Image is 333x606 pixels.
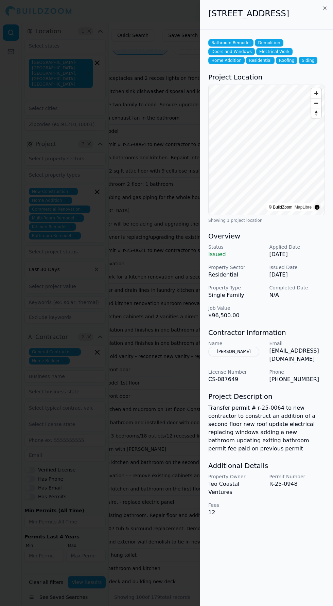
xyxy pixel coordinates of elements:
p: CS-087649 [208,375,264,384]
p: N/A [269,291,325,299]
p: [DATE] [269,271,325,279]
div: © BuildZoom | [269,204,312,211]
summary: Toggle attribution [313,203,321,211]
p: Residential [208,271,264,279]
h3: Contractor Information [208,328,325,337]
span: Roofing [276,57,297,64]
h3: Overview [208,231,325,241]
canvas: Map [209,85,325,215]
div: Showing 1 project location [208,218,325,223]
h3: Project Location [208,72,325,82]
button: Zoom out [311,98,321,108]
p: Permit Number [269,473,325,480]
p: Phone [269,369,325,375]
span: Bathroom Remodel [208,39,253,47]
p: Job Value [208,305,264,311]
span: Siding [299,57,317,64]
h3: Project Description [208,392,325,401]
p: 12 [208,509,264,517]
p: Issued [208,250,264,259]
a: MapLibre [295,205,312,210]
button: [PERSON_NAME] [208,347,259,356]
p: Completed Date [269,284,325,291]
span: Residential [246,57,275,64]
button: Reset bearing to north [311,108,321,118]
p: Transfer permit # r-25-0064 to new contractor to construct an addition of a second floor new roof... [208,404,325,453]
p: [DATE] [269,250,325,259]
p: [EMAIL_ADDRESS][DOMAIN_NAME] [269,347,325,363]
button: Zoom in [311,88,321,98]
p: [PHONE_NUMBER] [269,375,325,384]
h2: [STREET_ADDRESS] [208,8,325,19]
p: Teo Coastal Ventures [208,480,264,496]
span: Home Addition [208,57,245,64]
p: Fees [208,502,264,509]
span: Demolition [255,39,283,47]
h3: Additional Details [208,461,325,470]
p: Issued Date [269,264,325,271]
p: Property Sector [208,264,264,271]
p: R-25-0948 [269,480,325,488]
p: Status [208,244,264,250]
p: Email [269,340,325,347]
p: Single Family [208,291,264,299]
p: Property Type [208,284,264,291]
p: $96,500.00 [208,311,264,320]
p: Applied Date [269,244,325,250]
span: Electrical Work [256,48,293,55]
p: Property Owner [208,473,264,480]
span: Doors and Windows [208,48,255,55]
p: License Number [208,369,264,375]
p: Name [208,340,264,347]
